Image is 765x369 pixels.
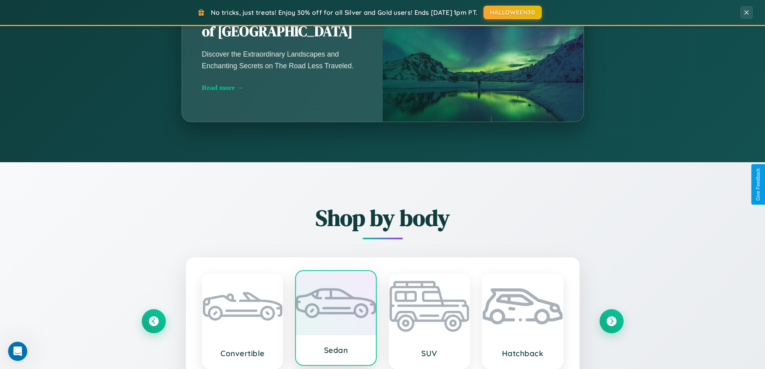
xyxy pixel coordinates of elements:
span: No tricks, just treats! Enjoy 30% off for all Silver and Gold users! Ends [DATE] 1pm PT. [211,8,477,16]
h3: Hatchback [491,349,555,358]
div: Read more → [202,84,363,92]
h2: Unearthing the Mystique of [GEOGRAPHIC_DATA] [202,4,363,41]
iframe: Intercom live chat [8,342,27,361]
h2: Shop by body [142,202,624,233]
div: Give Feedback [755,168,761,201]
h3: Sedan [304,345,368,355]
h3: SUV [398,349,461,358]
button: HALLOWEEN30 [483,6,542,19]
p: Discover the Extraordinary Landscapes and Enchanting Secrets on The Road Less Traveled. [202,49,363,71]
h3: Convertible [211,349,275,358]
